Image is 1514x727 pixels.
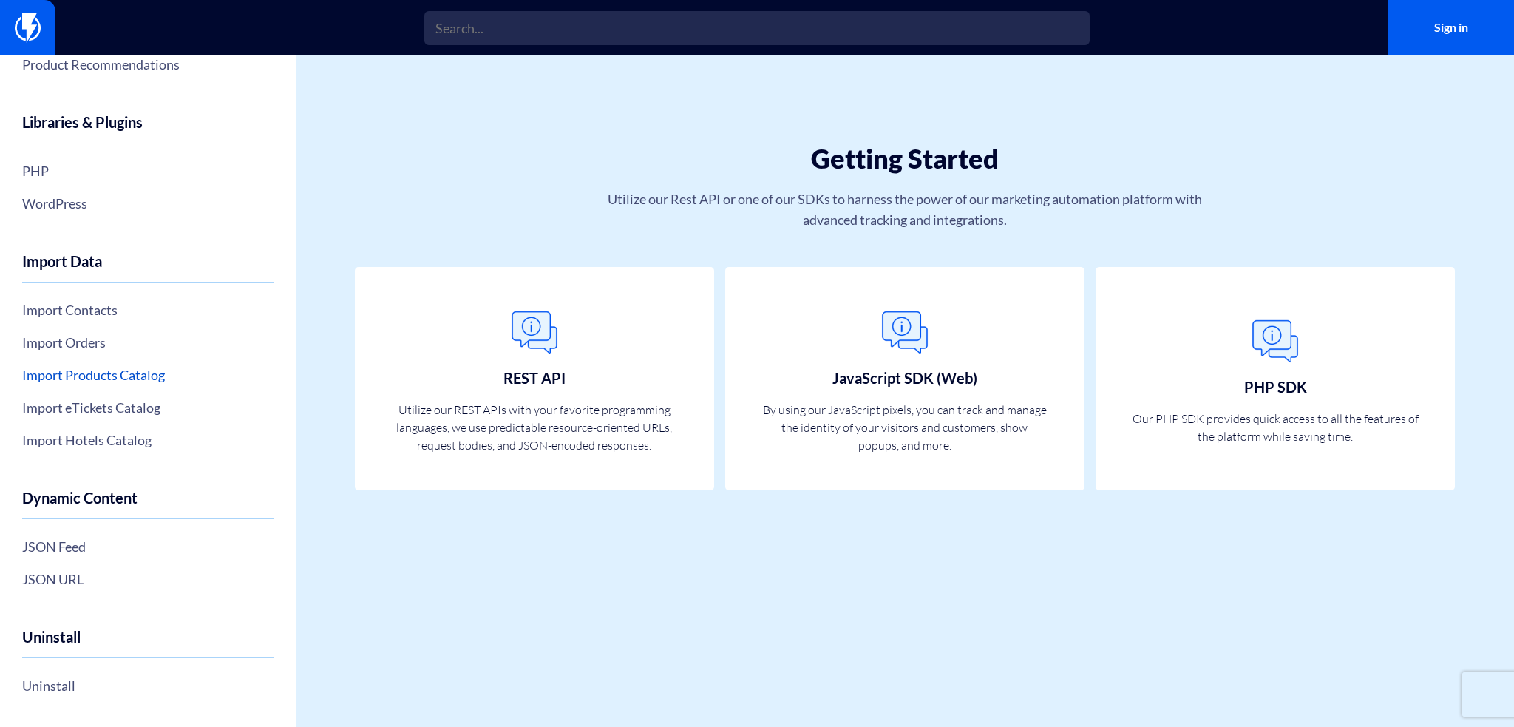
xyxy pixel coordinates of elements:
h3: JavaScript SDK (Web) [832,370,977,386]
p: By using our JavaScript pixels, you can track and manage the identity of your visitors and custom... [761,401,1048,454]
a: JSON Feed [22,534,274,559]
a: REST API Utilize our REST APIs with your favorite programming languages, we use predictable resou... [355,267,714,490]
a: Uninstall [22,673,274,698]
a: JSON URL [22,567,274,592]
a: PHP SDK Our PHP SDK provides quick access to all the features of the platform while saving time. [1096,267,1455,490]
input: Search... [424,11,1090,45]
h4: Uninstall [22,629,274,658]
a: WordPress [22,191,274,216]
a: Product Recommendations [22,52,274,77]
a: PHP [22,158,274,183]
h4: Import Data [22,253,274,283]
a: Import Contacts [22,297,274,322]
a: JavaScript SDK (Web) By using our JavaScript pixels, you can track and manage the identity of you... [725,267,1084,490]
h4: Libraries & Plugins [22,114,274,143]
p: Utilize our REST APIs with your favorite programming languages, we use predictable resource-orien... [391,401,678,454]
a: Import Products Catalog [22,362,274,388]
p: Utilize our Rest API or one of our SDKs to harness the power of our marketing automation platform... [594,189,1215,230]
img: General.png [505,303,564,362]
p: Our PHP SDK provides quick access to all the features of the platform while saving time. [1132,410,1419,445]
a: Import Hotels Catalog [22,427,274,453]
h3: PHP SDK [1244,379,1307,395]
img: General.png [1246,312,1305,371]
a: Import eTickets Catalog [22,395,274,420]
img: General.png [875,303,934,362]
h4: Dynamic Content [22,490,274,519]
h3: REST API [503,370,566,386]
a: Import Orders [22,330,274,355]
h1: Getting Started [388,144,1422,174]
